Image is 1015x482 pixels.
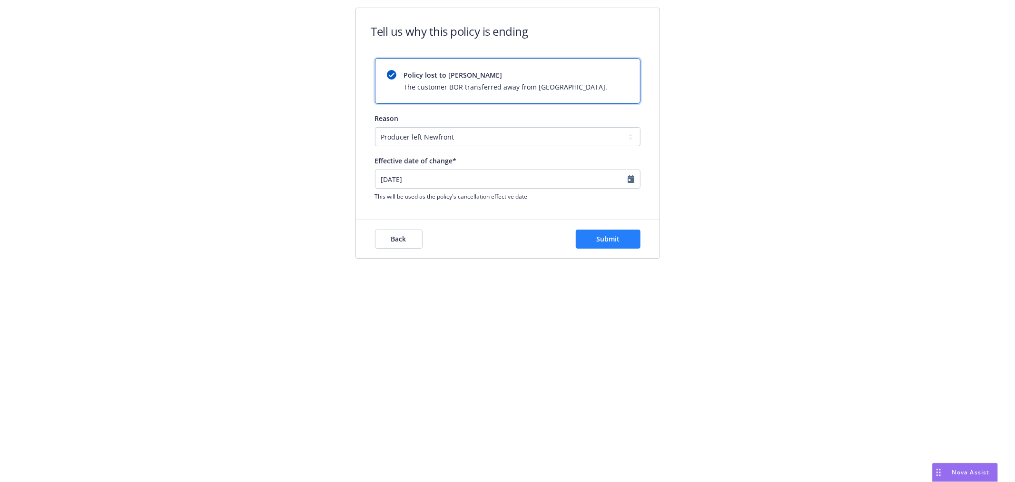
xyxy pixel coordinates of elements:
[404,70,608,80] span: Policy lost to [PERSON_NAME]
[375,156,457,165] span: Effective date of change*
[375,114,399,123] span: Reason
[952,468,990,476] span: Nova Assist
[375,230,423,249] button: Back
[375,170,641,189] input: YYYY-MM-DD
[391,234,406,243] span: Back
[576,230,641,249] button: Submit
[596,234,620,243] span: Submit
[371,23,528,39] h1: Tell us why this policy is ending
[933,463,945,482] div: Drag to move
[375,192,641,201] span: This will be used as the policy's cancellation effective date
[932,463,998,482] button: Nova Assist
[404,82,608,92] span: The customer BOR transferred away from [GEOGRAPHIC_DATA].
